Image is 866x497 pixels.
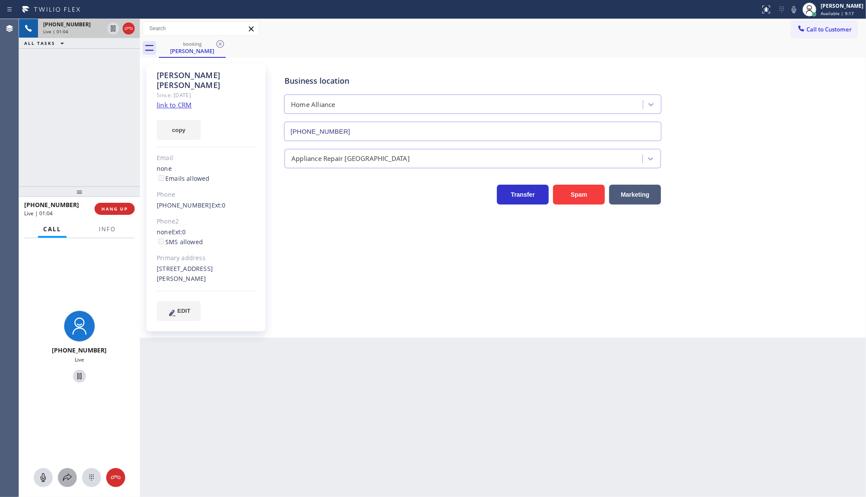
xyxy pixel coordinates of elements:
span: Info [99,225,116,233]
span: [PHONE_NUMBER] [52,346,107,354]
button: copy [157,120,201,140]
span: [PHONE_NUMBER] [43,21,91,28]
button: ALL TASKS [19,38,73,48]
button: Hold Customer [73,370,86,383]
button: Info [94,221,121,238]
button: Open dialpad [82,468,101,487]
input: SMS allowed [158,239,164,244]
div: Home Alliance [291,100,335,110]
label: SMS allowed [157,238,203,246]
span: Call [43,225,61,233]
input: Emails allowed [158,175,164,181]
button: Hold Customer [107,22,119,35]
button: Call [38,221,66,238]
div: none [157,227,256,247]
div: Phone2 [157,217,256,226]
span: HANG UP [101,206,128,212]
label: Emails allowed [157,174,210,182]
input: Search [143,22,259,35]
button: Hang up [123,22,135,35]
button: Mute [788,3,800,16]
span: Ext: 0 [172,228,186,236]
div: Primary address [157,253,256,263]
button: Transfer [497,185,549,204]
a: [PHONE_NUMBER] [157,201,212,209]
span: Live [75,356,84,363]
span: [PHONE_NUMBER] [24,201,79,209]
span: Available | 9:17 [821,10,854,16]
div: none [157,164,256,184]
div: Appliance Repair [GEOGRAPHIC_DATA] [291,154,410,164]
div: [STREET_ADDRESS][PERSON_NAME] [157,264,256,284]
div: [PERSON_NAME] [160,47,225,55]
div: Email [157,153,256,163]
div: [PERSON_NAME] [PERSON_NAME] [157,70,256,90]
a: link to CRM [157,101,192,109]
span: Ext: 0 [212,201,226,209]
button: EDIT [157,301,201,321]
span: ALL TASKS [24,40,55,46]
button: Spam [553,185,605,204]
span: Live | 01:04 [43,28,68,35]
input: Phone Number [284,122,661,141]
span: Call to Customer [806,25,852,33]
div: Business location [284,75,661,87]
span: Live | 01:04 [24,210,53,217]
button: Call to Customer [791,21,857,38]
button: Hang up [106,468,125,487]
div: Phone [157,190,256,200]
span: EDIT [177,308,190,314]
button: HANG UP [95,203,135,215]
div: booking [160,41,225,47]
div: John Smith [160,38,225,57]
button: Open directory [58,468,77,487]
button: Mute [34,468,53,487]
div: [PERSON_NAME] [821,2,863,9]
button: Marketing [609,185,661,204]
div: Since: [DATE] [157,90,256,100]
